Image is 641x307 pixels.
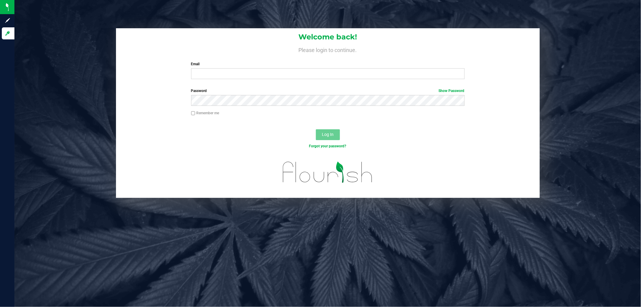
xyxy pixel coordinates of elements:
[316,129,340,140] button: Log In
[275,155,381,189] img: flourish_logo.svg
[322,132,334,137] span: Log In
[191,110,219,116] label: Remember me
[309,144,346,148] a: Forgot your password?
[439,89,465,93] a: Show Password
[116,46,540,53] h4: Please login to continue.
[191,61,465,67] label: Email
[5,30,11,36] inline-svg: Log in
[191,111,195,115] input: Remember me
[191,89,207,93] span: Password
[116,33,540,41] h1: Welcome back!
[5,17,11,23] inline-svg: Sign up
